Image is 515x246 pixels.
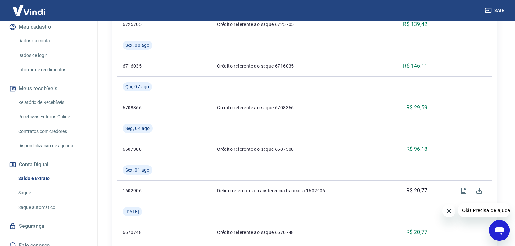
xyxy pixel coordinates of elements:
p: Crédito referente ao saque 6725705 [217,21,376,28]
p: 6687388 [123,146,170,152]
button: Conta Digital [8,158,89,172]
span: Visualizar [456,183,471,199]
button: Meus recebíveis [8,82,89,96]
a: Saque [16,186,89,200]
p: 6670748 [123,229,170,236]
p: -R$ 20,77 [405,187,427,195]
p: 6716035 [123,63,170,69]
p: 6725705 [123,21,170,28]
span: Sex, 01 ago [125,167,150,173]
a: Contratos com credores [16,125,89,138]
p: R$ 20,77 [406,228,427,236]
p: Crédito referente ao saque 6670748 [217,229,376,236]
a: Dados de login [16,49,89,62]
span: Sex, 08 ago [125,42,150,48]
p: 6708366 [123,104,170,111]
a: Segurança [8,219,89,233]
img: Vindi [8,0,50,20]
p: Crédito referente ao saque 6708366 [217,104,376,111]
a: Informe de rendimentos [16,63,89,76]
p: Crédito referente ao saque 6716035 [217,63,376,69]
span: Seg, 04 ago [125,125,150,132]
button: Meu cadastro [8,20,89,34]
a: Recebíveis Futuros Online [16,110,89,123]
p: Crédito referente ao saque 6687388 [217,146,376,152]
iframe: Botão para abrir a janela de mensagens [489,220,510,241]
span: Olá! Precisa de ajuda? [4,5,55,10]
p: R$ 29,59 [406,104,427,111]
span: Qui, 07 ago [125,84,149,90]
p: 1602906 [123,188,170,194]
a: Saque automático [16,201,89,214]
p: Débito referente à transferência bancária 1602906 [217,188,376,194]
iframe: Mensagem da empresa [458,203,510,217]
span: [DATE] [125,208,139,215]
span: Download [471,183,487,199]
p: R$ 139,42 [403,20,427,28]
a: Saldo e Extrato [16,172,89,185]
p: R$ 146,11 [403,62,427,70]
a: Dados da conta [16,34,89,47]
p: R$ 96,18 [406,145,427,153]
iframe: Fechar mensagem [442,204,455,217]
button: Sair [484,5,507,17]
a: Relatório de Recebíveis [16,96,89,109]
a: Disponibilização de agenda [16,139,89,152]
